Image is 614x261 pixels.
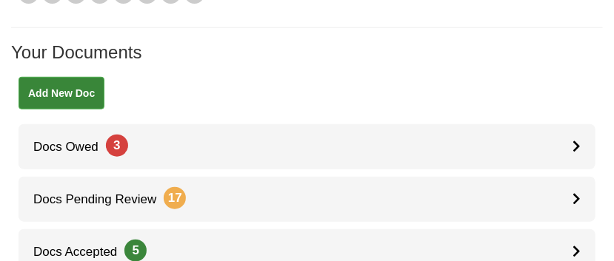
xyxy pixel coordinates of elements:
span: Docs Pending Review [19,192,186,206]
h1: Your Documents [11,43,603,77]
a: Add New Doc [19,77,104,109]
span: 17 [164,187,186,209]
a: Docs Pending Review17 [19,177,595,222]
span: 3 [106,135,128,157]
span: Docs Accepted [19,245,147,259]
a: Docs Owed3 [19,124,595,169]
span: Docs Owed [19,140,128,154]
